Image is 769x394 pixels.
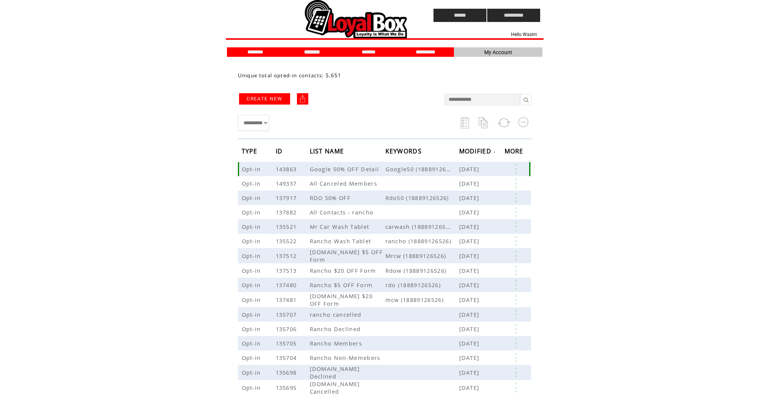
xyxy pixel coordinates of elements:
[242,165,263,173] span: Opt-in
[276,325,299,333] span: 135706
[385,223,459,230] span: carwash (18889126526)
[242,180,263,187] span: Opt-in
[511,32,537,37] span: Hello Wasim
[385,237,459,245] span: rancho (18889126526)
[459,237,482,245] span: [DATE]
[242,311,263,318] span: Opt-in
[242,149,259,153] a: TYPE
[310,267,378,274] span: Rancho $20 OFF Form
[385,281,459,289] span: rdo (18889126526)
[459,369,482,376] span: [DATE]
[459,145,494,159] span: MODIFIED
[459,325,482,333] span: [DATE]
[459,180,482,187] span: [DATE]
[505,145,525,159] span: MORE
[242,281,263,289] span: Opt-in
[242,145,259,159] span: TYPE
[385,252,459,260] span: Mrcw (18889126526)
[276,180,299,187] span: 149337
[385,267,459,274] span: Rdow (18889126526)
[459,311,482,318] span: [DATE]
[310,311,364,318] span: rancho cancelled
[310,145,346,159] span: LIST NAME
[238,72,342,79] span: Unique total opted-in contacts: 5,651
[242,208,263,216] span: Opt-in
[276,208,299,216] span: 137882
[276,267,299,274] span: 137513
[385,149,424,153] a: KEYWORDS
[242,223,263,230] span: Opt-in
[242,237,263,245] span: Opt-in
[276,149,285,153] a: ID
[310,180,379,187] span: All Canceled Members
[310,149,346,153] a: LIST NAME
[242,339,263,347] span: Opt-in
[459,296,482,303] span: [DATE]
[276,252,299,260] span: 137512
[276,384,299,391] span: 135695
[276,145,285,159] span: ID
[459,354,482,361] span: [DATE]
[310,248,383,263] span: [DOMAIN_NAME] $5 OFF Form
[310,281,375,289] span: Rancho $5 OFF Form
[239,93,290,105] a: CREATE NEW
[276,165,299,173] span: 143863
[310,292,373,307] span: [DOMAIN_NAME] $20 OFF Form
[276,369,299,376] span: 135698
[385,296,459,303] span: mcw (18889126526)
[459,281,482,289] span: [DATE]
[459,149,496,153] a: MODIFIED↓
[459,339,482,347] span: [DATE]
[242,267,263,274] span: Opt-in
[276,281,299,289] span: 137480
[276,311,299,318] span: 135707
[310,165,381,173] span: Google 50% OFF Detail
[242,252,263,260] span: Opt-in
[459,252,482,260] span: [DATE]
[385,194,459,202] span: Rdo50 (18889126526)
[276,339,299,347] span: 135705
[310,208,376,216] span: All Contacts - rancho
[242,325,263,333] span: Opt-in
[459,223,482,230] span: [DATE]
[242,384,263,391] span: Opt-in
[385,145,424,159] span: KEYWORDS
[242,354,263,361] span: Opt-in
[276,354,299,361] span: 135704
[310,223,371,230] span: Mr Car Wash Tablet
[385,165,459,173] span: Google50 (18889126526)
[276,223,299,230] span: 135521
[299,95,306,103] img: upload.png
[310,365,360,380] span: [DOMAIN_NAME] Declined
[242,194,263,202] span: Opt-in
[310,237,373,245] span: Rancho Wash Tablet
[310,339,364,347] span: Rancho Members
[310,354,382,361] span: Rancho Non-Memebers
[310,325,363,333] span: Rancho Declined
[276,237,299,245] span: 135522
[459,384,482,391] span: [DATE]
[459,194,482,202] span: [DATE]
[242,369,263,376] span: Opt-in
[459,267,482,274] span: [DATE]
[459,165,482,173] span: [DATE]
[276,194,299,202] span: 137917
[242,296,263,303] span: Opt-in
[484,49,512,55] span: My Account
[459,208,482,216] span: [DATE]
[310,194,353,202] span: RDO 50% OFF
[276,296,299,303] span: 137481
